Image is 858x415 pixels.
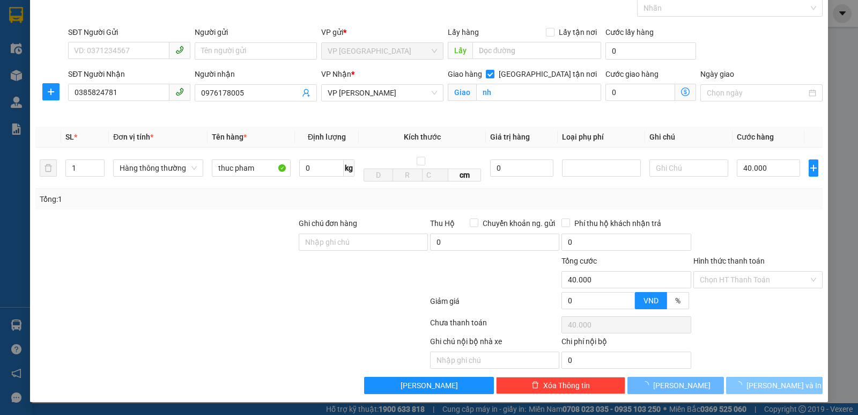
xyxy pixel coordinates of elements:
span: SL [65,133,74,141]
input: Ngày giao [707,87,807,99]
div: Tổng: 1 [40,193,332,205]
input: VD: Bàn, Ghế [212,159,291,177]
input: C [422,169,449,181]
span: kg [344,159,354,177]
input: Ghi Chú [649,159,728,177]
input: R [393,169,422,181]
span: phone [175,88,184,96]
input: Giao tận nơi [476,84,602,101]
span: [PERSON_NAME] và In [746,380,822,391]
button: deleteXóa Thông tin [496,377,625,394]
label: Ngày giao [700,70,734,78]
div: Ghi chú nội bộ nhà xe [430,336,559,352]
span: Giao [448,84,476,101]
th: Ghi chú [645,127,733,148]
span: Định lượng [308,133,346,141]
strong: CHUYỂN PHÁT NHANH AN PHÚ QUÝ [31,9,108,43]
span: Thu Hộ [430,219,455,228]
input: Cước giao hàng [605,84,675,101]
div: VP gửi [321,26,443,38]
span: Chuyển khoản ng. gửi [478,217,559,229]
span: loading [641,381,653,389]
input: Ghi chú đơn hàng [299,234,428,251]
input: Nhập ghi chú [430,352,559,369]
button: [PERSON_NAME] [364,377,493,394]
span: Hàng thông thường [120,160,197,176]
button: plus [809,159,818,177]
button: [PERSON_NAME] [627,377,724,394]
span: Giao hàng [448,70,482,78]
span: VP Nhận [321,70,351,78]
span: Đơn vị tính [113,133,153,141]
span: Tổng cước [561,257,597,265]
span: [GEOGRAPHIC_DATA] tận nơi [494,68,601,80]
input: D [364,169,393,181]
input: Dọc đường [472,42,602,59]
div: SĐT Người Gửi [68,26,190,38]
input: Cước lấy hàng [605,42,696,60]
span: Tên hàng [212,133,247,141]
div: Chi phí nội bộ [561,336,691,352]
label: Ghi chú đơn hàng [299,219,358,228]
input: 0 [490,159,553,177]
span: user-add [302,89,310,97]
label: Hình thức thanh toán [693,257,765,265]
img: logo [5,54,25,107]
th: Loại phụ phí [558,127,645,148]
div: Người gửi [195,26,317,38]
span: VP Cầu Yên Xuân [328,43,437,59]
span: Lấy hàng [448,28,479,37]
span: delete [531,381,539,390]
span: dollar-circle [681,88,690,96]
div: SĐT Người Nhận [68,68,190,80]
button: [PERSON_NAME] và In [726,377,823,394]
div: Người nhận [195,68,317,80]
label: Cước lấy hàng [605,28,654,37]
span: cm [448,169,481,181]
span: Cước hàng [737,133,774,141]
span: [GEOGRAPHIC_DATA], [GEOGRAPHIC_DATA] ↔ [GEOGRAPHIC_DATA] [27,46,109,82]
span: phone [175,46,184,54]
div: Chưa thanh toán [429,317,560,336]
span: Xóa Thông tin [543,380,590,391]
span: VND [643,296,659,305]
span: VP NGỌC HỒI [328,85,437,101]
div: Giảm giá [429,295,560,314]
span: plus [43,88,59,96]
span: % [675,296,681,305]
span: [PERSON_NAME] [401,380,458,391]
span: Lấy [448,42,472,59]
span: Giá trị hàng [490,133,530,141]
span: [PERSON_NAME] [653,380,711,391]
button: plus [42,83,60,100]
span: Kích thước [404,133,441,141]
span: Lấy tận nơi [554,26,601,38]
button: delete [40,159,57,177]
span: Phí thu hộ khách nhận trả [570,217,665,229]
span: plus [809,164,818,172]
label: Cước giao hàng [605,70,659,78]
span: loading [735,381,746,389]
